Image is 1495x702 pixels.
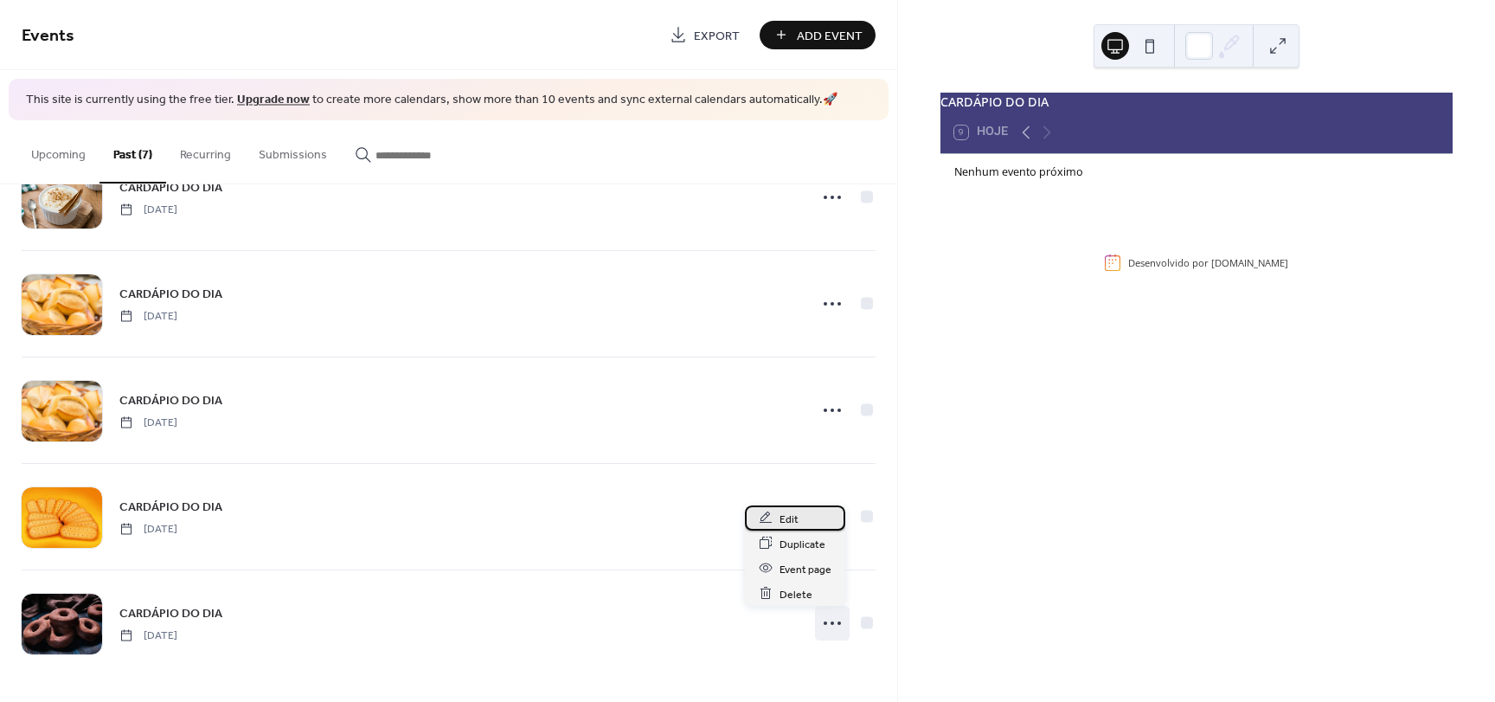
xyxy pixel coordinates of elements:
span: Add Event [797,27,863,45]
div: Nenhum evento próximo [954,164,1439,181]
span: Events [22,19,74,53]
span: [DATE] [119,521,177,537]
span: Duplicate [780,535,825,553]
span: CARDÁPIO DO DIA [119,498,222,516]
span: [DATE] [119,628,177,643]
a: CARDÁPIO DO DIA [119,284,222,304]
button: Past (7) [99,120,166,184]
a: [DOMAIN_NAME] [1211,256,1288,269]
a: Export [657,21,753,49]
span: CARDÁPIO DO DIA [119,604,222,622]
span: Event page [780,560,831,578]
span: This site is currently using the free tier. to create more calendars, show more than 10 events an... [26,92,837,109]
button: Add Event [760,21,876,49]
a: CARDÁPIO DO DIA [119,603,222,623]
button: Upcoming [17,120,99,182]
span: Delete [780,585,812,603]
a: CARDÁPIO DO DIA [119,497,222,517]
span: CARDÁPIO DO DIA [119,285,222,303]
span: CARDÁPIO DO DIA [119,178,222,196]
span: Export [694,27,740,45]
span: [DATE] [119,202,177,217]
div: Desenvolvido por [1128,256,1288,269]
a: CARDÁPIO DO DIA [119,177,222,197]
span: Edit [780,510,799,528]
a: CARDÁPIO DO DIA [119,390,222,410]
span: [DATE] [119,415,177,430]
span: [DATE] [119,308,177,324]
button: Recurring [166,120,245,182]
span: CARDÁPIO DO DIA [119,391,222,409]
a: Upgrade now [237,88,310,112]
div: CARDÁPIO DO DIA [940,93,1453,112]
button: Submissions [245,120,341,182]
